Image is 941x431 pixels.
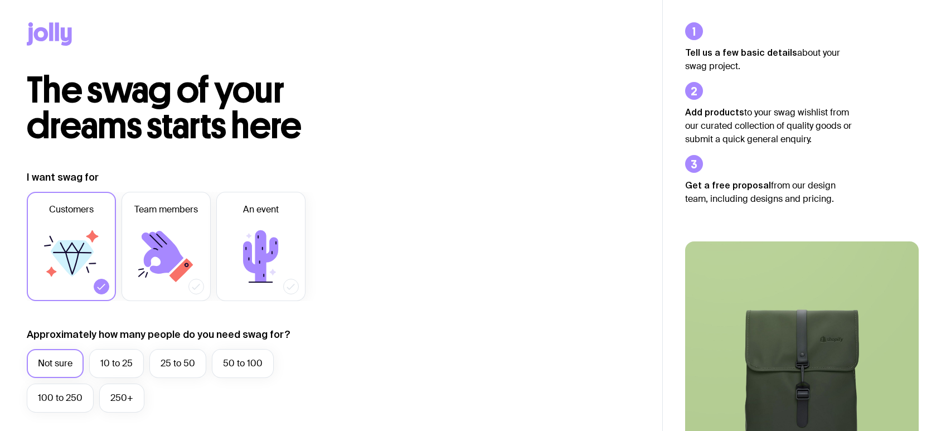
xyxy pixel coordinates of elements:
[149,349,206,378] label: 25 to 50
[27,349,84,378] label: Not sure
[89,349,144,378] label: 10 to 25
[685,107,744,117] strong: Add products
[27,384,94,413] label: 100 to 250
[212,349,274,378] label: 50 to 100
[99,384,144,413] label: 250+
[685,180,771,190] strong: Get a free proposal
[685,46,852,73] p: about your swag project.
[27,171,99,184] label: I want swag for
[685,178,852,206] p: from our design team, including designs and pricing.
[27,328,290,341] label: Approximately how many people do you need swag for?
[685,105,852,146] p: to your swag wishlist from our curated collection of quality goods or submit a quick general enqu...
[49,203,94,216] span: Customers
[685,47,797,57] strong: Tell us a few basic details
[243,203,279,216] span: An event
[27,68,302,148] span: The swag of your dreams starts here
[134,203,198,216] span: Team members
